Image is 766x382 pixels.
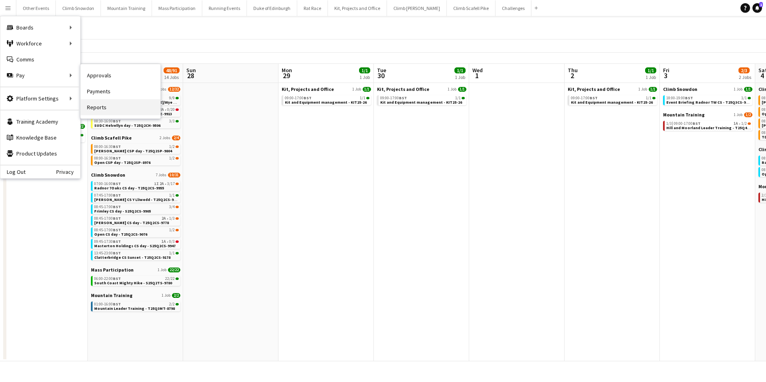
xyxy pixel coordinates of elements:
span: 08:45-17:00 [94,205,121,209]
span: 22/22 [165,277,175,281]
a: 08:00-16:30BST1/2Open CSP day - T25Q2SP-8976 [94,156,179,165]
span: 07:00-16:00 [94,182,121,186]
span: Kit, Projects and Office [377,86,429,92]
span: 08:45-17:00 [94,217,121,221]
span: Kit, Projects and Office [568,86,620,92]
button: Mountain Training [101,0,152,16]
span: BST [113,204,121,209]
span: 1A [734,122,738,126]
button: Running Events [202,0,247,16]
span: 1/1 [454,67,466,73]
a: 13:45-23:00BST1/1Clatterbridge CS Sunset - T25Q2CS-9178 [94,250,179,260]
span: 1/2 [169,156,175,160]
span: Kit and Equipment management - KIT25-26 [571,100,653,105]
div: Workforce [0,35,80,51]
a: Comms [0,51,80,67]
span: 08:00-16:30 [94,156,121,160]
button: Climb [PERSON_NAME] [387,0,447,16]
span: Masterton Holdings CS day - S25Q2CS-9947 [94,243,176,248]
span: BST [113,144,121,149]
button: Duke of Edinburgh [247,0,297,16]
a: Climb Snowdon7 Jobs10/31 [91,172,180,178]
span: BST [693,121,701,126]
button: Rat Race [297,0,328,16]
a: Climb Snowdon1 Job1/1 [663,86,752,92]
span: 1/1 [645,67,656,73]
span: 1/1 [748,97,751,99]
span: 01:00-16:00 [94,302,121,306]
span: BST [113,156,121,161]
a: Mass Participation1 Job22/22 [91,267,180,273]
div: • [94,217,179,221]
div: Kit, Projects and Office1 Job1/109:00-17:00BST1/1Kit and Equipment management - KIT25-26 [377,86,466,107]
span: 1 Job [734,112,742,117]
div: Kit, Projects and Office1 Job1/109:00-17:00BST1/1Kit and Equipment management - KIT25-26 [568,86,657,107]
span: 0/20 [167,108,175,112]
button: Climb Scafell Pike [447,0,496,16]
span: 1/2 [176,146,179,148]
span: 1/1 [360,96,365,100]
span: 1 Job [734,87,742,92]
span: Wed [472,67,483,74]
a: Payments [81,83,160,99]
span: 1/1 [646,96,651,100]
span: 3 [662,71,669,80]
span: 1/1 [649,87,657,92]
span: Climb Snowdon [663,86,697,92]
div: 1 Job [455,74,465,80]
span: 2A [160,108,164,112]
span: Open CS day - T25Q2CS-9076 [94,232,147,237]
span: 1/2 [741,122,747,126]
span: 1 Job [162,293,170,298]
a: Knowledge Base [0,130,80,146]
a: 08:45-17:00BST1/2Open CS day - T25Q2CS-9076 [94,227,179,236]
div: Platform Settings [0,91,80,106]
span: 0/20 [176,108,179,111]
span: Event Briefing Radnor TW CS - T25Q3CS-9278 [666,100,752,105]
span: 1 Job [638,87,647,92]
span: 1 Job [448,87,456,92]
a: 07:00-16:00BST1I2A•3/17Radnor 7Oaks CS day - T25Q2CS-9955 [94,181,179,190]
span: 10/31 [168,173,180,177]
span: 2A [162,217,166,221]
span: | [672,121,673,126]
a: Mountain Training1 Job1/2 [663,112,752,118]
span: 1A [162,240,166,244]
a: 09:45-17:30BST1A•0/3Masterton Holdings CS day - S25Q2CS-9947 [94,239,179,248]
span: 09:00-17:00 [380,96,407,100]
a: 08:00-16:30BST1/2[PERSON_NAME] CSP day - T25Q2SP-9804 [94,144,179,153]
span: 3/3 [169,119,175,123]
span: 2/2 [172,293,180,298]
span: 3/17 [167,182,175,186]
span: Climb Snowdon [91,172,125,178]
span: Mountain Leader Training - T25Q3MT-8798 [94,306,175,311]
div: 2 Jobs [739,74,751,80]
span: Clatterbridge CS Sunset - T25Q2CS-9178 [94,255,170,260]
a: Approvals [81,67,160,83]
span: 3 Jobs [156,87,166,92]
span: Thu [568,67,578,74]
span: 1/1 [359,67,370,73]
span: 1/1 [169,193,175,197]
div: Mountain Training1 Job2/201:00-16:00BST2/2Mountain Leader Training - T25Q3MT-8798 [91,292,180,313]
button: Kit, Projects and Office [328,0,387,16]
a: 1/3|09:00-17:00BST1A•1/2Hill and Moorland Leader Training - T25Q4MT-8780 [666,121,751,130]
span: 1/2 [176,157,179,159]
span: 3/3 [176,120,179,122]
span: BST [113,118,121,124]
span: 09:00-17:00 [571,96,598,100]
div: 14 Jobs [164,74,179,80]
span: 12/32 [168,87,180,92]
span: 2A [160,182,164,186]
div: Climb Snowdon7 Jobs10/3107:00-16:00BST1I2A•3/17Radnor 7Oaks CS day - T25Q2CS-995507:45-17:00BST1/... [91,172,180,267]
a: Kit, Projects and Office1 Job1/1 [377,86,466,92]
span: Mountain Training [663,112,705,118]
a: Training Academy [0,114,80,130]
span: 1/3 [176,217,179,220]
span: 3/4 [169,205,175,209]
span: 3/17 [176,183,179,185]
a: Climb Scafell Pike2 Jobs2/4 [91,135,180,141]
span: 1/1 [455,96,461,100]
span: LANDSEC Forest of Dean/Wye Valley Challenge - S25Q2CH-9594 [94,100,235,105]
span: Radnor 7Oaks CS day - T25Q2CS-9955 [94,185,164,191]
